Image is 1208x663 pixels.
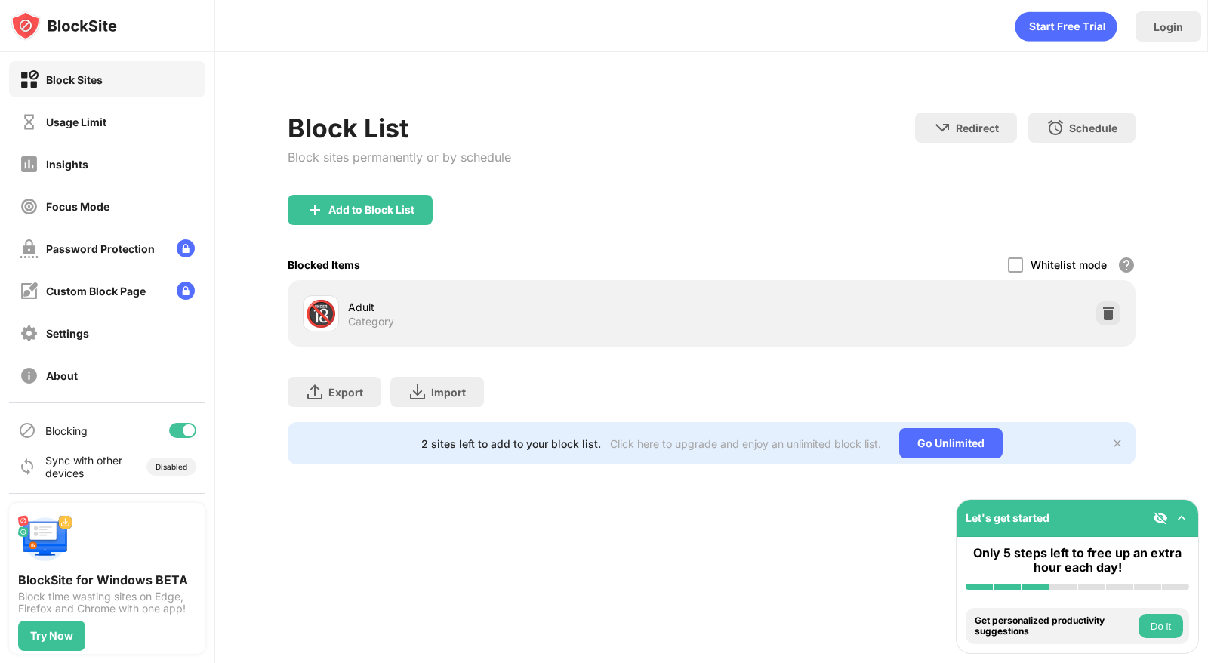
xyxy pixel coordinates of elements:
[348,299,712,315] div: Adult
[20,70,39,89] img: block-on.svg
[288,113,511,143] div: Block List
[1069,122,1117,134] div: Schedule
[1015,11,1117,42] div: animation
[46,242,155,255] div: Password Protection
[20,282,39,301] img: customize-block-page-off.svg
[177,282,195,300] img: lock-menu.svg
[46,369,78,382] div: About
[20,366,39,385] img: about-off.svg
[46,200,109,213] div: Focus Mode
[177,239,195,257] img: lock-menu.svg
[975,615,1135,637] div: Get personalized productivity suggestions
[45,454,123,480] div: Sync with other devices
[18,421,36,439] img: blocking-icon.svg
[20,155,39,174] img: insights-off.svg
[328,204,414,216] div: Add to Block List
[18,572,196,587] div: BlockSite for Windows BETA
[46,73,103,86] div: Block Sites
[899,428,1003,458] div: Go Unlimited
[46,116,106,128] div: Usage Limit
[11,11,117,41] img: logo-blocksite.svg
[1153,510,1168,526] img: eye-not-visible.svg
[1154,20,1183,33] div: Login
[956,122,999,134] div: Redirect
[431,386,466,399] div: Import
[966,546,1189,575] div: Only 5 steps left to free up an extra hour each day!
[328,386,363,399] div: Export
[348,315,394,328] div: Category
[610,437,881,450] div: Click here to upgrade and enjoy an unlimited block list.
[20,239,39,258] img: password-protection-off.svg
[18,458,36,476] img: sync-icon.svg
[305,298,337,329] div: 🔞
[30,630,73,642] div: Try Now
[156,462,187,471] div: Disabled
[45,424,88,437] div: Blocking
[46,327,89,340] div: Settings
[288,258,360,271] div: Blocked Items
[18,512,72,566] img: push-desktop.svg
[46,158,88,171] div: Insights
[18,591,196,615] div: Block time wasting sites on Edge, Firefox and Chrome with one app!
[421,437,601,450] div: 2 sites left to add to your block list.
[1031,258,1107,271] div: Whitelist mode
[288,150,511,165] div: Block sites permanently or by schedule
[20,324,39,343] img: settings-off.svg
[1111,437,1123,449] img: x-button.svg
[966,511,1049,524] div: Let's get started
[1139,614,1183,638] button: Do it
[1174,510,1189,526] img: omni-setup-toggle.svg
[20,197,39,216] img: focus-off.svg
[20,113,39,131] img: time-usage-off.svg
[46,285,146,298] div: Custom Block Page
